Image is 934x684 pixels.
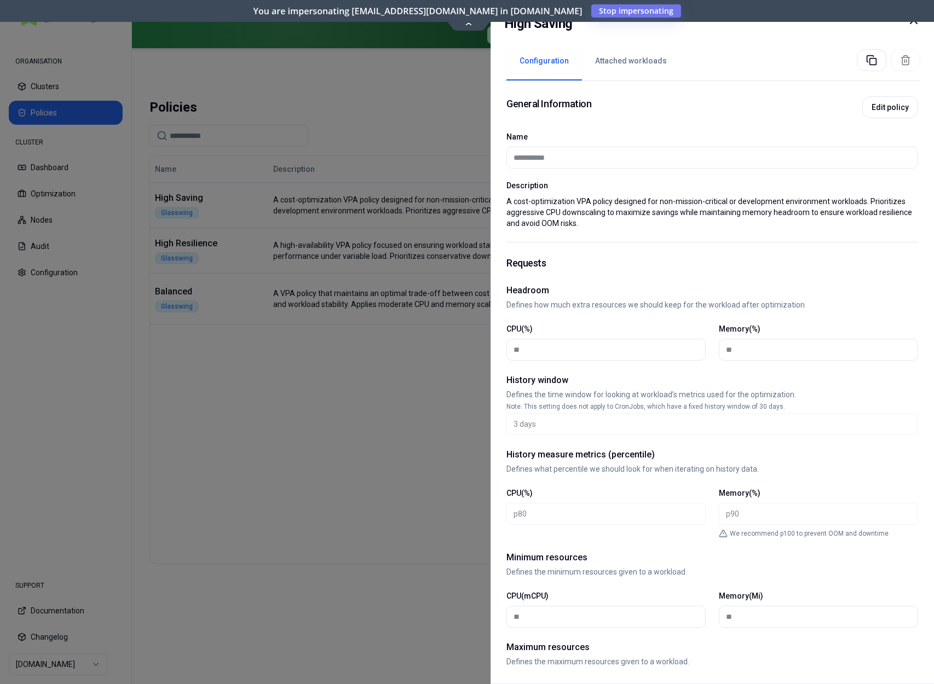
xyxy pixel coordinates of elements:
h2: Maximum resources [506,641,918,654]
h2: High Saving [504,14,572,33]
h1: General Information [506,96,591,118]
label: CPU(mCPU) [506,592,549,600]
p: Defines what percentile we should look for when iterating on history data. [506,463,918,474]
label: Memory(%) [719,489,760,497]
h1: Requests [506,256,918,271]
h2: History measure metrics (percentile) [506,448,918,461]
p: Note: This setting does not apply to CronJobs, which have a fixed history window of 30 days. [506,402,918,411]
label: Memory(%) [719,324,760,333]
h2: Minimum resources [506,551,918,564]
button: Attached workloads [582,42,680,80]
p: Defines the maximum resources given to a workload. [506,656,918,667]
label: Description [506,182,918,189]
p: Defines how much extra resources we should keep for the workload after optimization [506,299,918,310]
h2: Headroom [506,284,918,297]
p: A cost-optimization VPA policy designed for non-mission-critical or development environment workl... [506,196,918,229]
h2: History window [506,374,918,387]
button: Edit policy [862,96,918,118]
label: Memory(Mi) [719,592,763,600]
button: Configuration [506,42,582,80]
label: Name [506,132,528,141]
label: CPU(%) [506,489,533,497]
p: Defines the time window for looking at workload’s metrics used for the optimization. [506,389,918,400]
p: Defines the minimum resources given to a workload. [506,566,918,577]
label: CPU(%) [506,324,533,333]
p: We recommend p100 to prevent OOM and downtime [730,529,889,538]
